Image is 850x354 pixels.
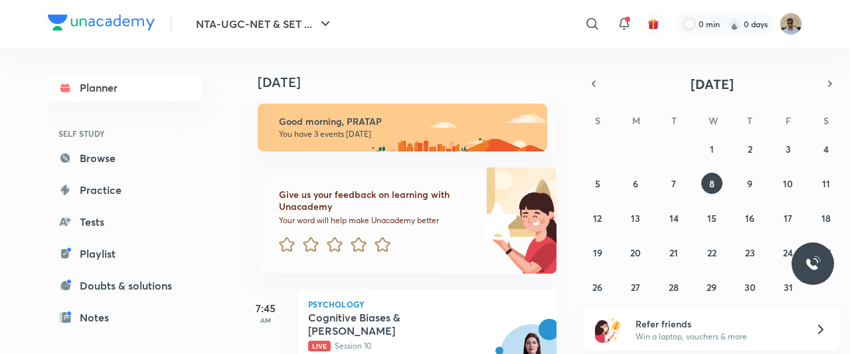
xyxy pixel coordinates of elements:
[603,74,821,93] button: [DATE]
[48,177,202,203] a: Practice
[48,272,202,299] a: Doubts & solutions
[747,114,752,127] abbr: Thursday
[671,114,677,127] abbr: Tuesday
[744,281,756,294] abbr: October 30, 2025
[258,104,547,151] img: morning
[691,75,734,93] span: [DATE]
[701,276,722,298] button: October 29, 2025
[815,138,837,159] button: October 4, 2025
[786,143,791,155] abbr: October 3, 2025
[783,177,793,190] abbr: October 10, 2025
[748,143,752,155] abbr: October 2, 2025
[709,177,715,190] abbr: October 8, 2025
[633,177,638,190] abbr: October 6, 2025
[815,173,837,194] button: October 11, 2025
[587,173,608,194] button: October 5, 2025
[587,276,608,298] button: October 26, 2025
[625,242,646,263] button: October 20, 2025
[308,340,517,352] p: Session 10
[595,316,622,343] img: referral
[631,212,640,224] abbr: October 13, 2025
[747,177,752,190] abbr: October 9, 2025
[739,276,760,298] button: October 30, 2025
[821,212,831,224] abbr: October 18, 2025
[701,207,722,228] button: October 15, 2025
[823,114,829,127] abbr: Saturday
[279,215,473,226] p: Your word will help make Unacademy better
[432,167,556,274] img: feedback_image
[279,189,473,213] h6: Give us your feedback on learning with Unacademy
[592,281,602,294] abbr: October 26, 2025
[587,207,608,228] button: October 12, 2025
[593,246,602,259] abbr: October 19, 2025
[701,173,722,194] button: October 8, 2025
[625,276,646,298] button: October 27, 2025
[625,207,646,228] button: October 13, 2025
[595,177,600,190] abbr: October 5, 2025
[636,317,799,331] h6: Refer friends
[745,246,755,259] abbr: October 23, 2025
[625,173,646,194] button: October 6, 2025
[778,242,799,263] button: October 24, 2025
[308,300,546,308] p: Psychology
[647,18,659,30] img: avatar
[739,173,760,194] button: October 9, 2025
[593,212,602,224] abbr: October 12, 2025
[701,242,722,263] button: October 22, 2025
[728,17,741,31] img: streak
[784,281,793,294] abbr: October 31, 2025
[815,242,837,263] button: October 25, 2025
[710,143,714,155] abbr: October 1, 2025
[239,300,292,316] h5: 7:45
[707,212,717,224] abbr: October 15, 2025
[643,13,664,35] button: avatar
[701,138,722,159] button: October 1, 2025
[778,138,799,159] button: October 3, 2025
[239,316,292,324] p: AM
[48,240,202,267] a: Playlist
[188,11,341,37] button: NTA-UGC-NET & SET ...
[632,114,640,127] abbr: Monday
[631,281,640,294] abbr: October 27, 2025
[308,311,473,337] h5: Cognitive Biases & Fallacies
[48,74,202,101] a: Planner
[780,13,802,35] img: PRATAP goutam
[709,114,718,127] abbr: Wednesday
[669,212,679,224] abbr: October 14, 2025
[823,143,829,155] abbr: October 4, 2025
[739,138,760,159] button: October 2, 2025
[279,116,535,128] h6: Good morning, PRATAP
[815,207,837,228] button: October 18, 2025
[783,246,793,259] abbr: October 24, 2025
[669,246,678,259] abbr: October 21, 2025
[671,177,676,190] abbr: October 7, 2025
[669,281,679,294] abbr: October 28, 2025
[821,246,831,259] abbr: October 25, 2025
[595,114,600,127] abbr: Sunday
[707,246,717,259] abbr: October 22, 2025
[778,276,799,298] button: October 31, 2025
[745,212,754,224] abbr: October 16, 2025
[279,129,535,139] p: You have 3 events [DATE]
[707,281,717,294] abbr: October 29, 2025
[48,304,202,331] a: Notes
[48,15,155,34] a: Company Logo
[778,207,799,228] button: October 17, 2025
[48,15,155,31] img: Company Logo
[258,74,570,90] h4: [DATE]
[48,145,202,171] a: Browse
[663,207,685,228] button: October 14, 2025
[778,173,799,194] button: October 10, 2025
[739,242,760,263] button: October 23, 2025
[784,212,792,224] abbr: October 17, 2025
[630,246,641,259] abbr: October 20, 2025
[663,173,685,194] button: October 7, 2025
[739,207,760,228] button: October 16, 2025
[805,256,821,272] img: ttu
[663,276,685,298] button: October 28, 2025
[48,122,202,145] h6: SELF STUDY
[636,331,799,343] p: Win a laptop, vouchers & more
[308,341,331,351] span: Live
[587,242,608,263] button: October 19, 2025
[48,209,202,235] a: Tests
